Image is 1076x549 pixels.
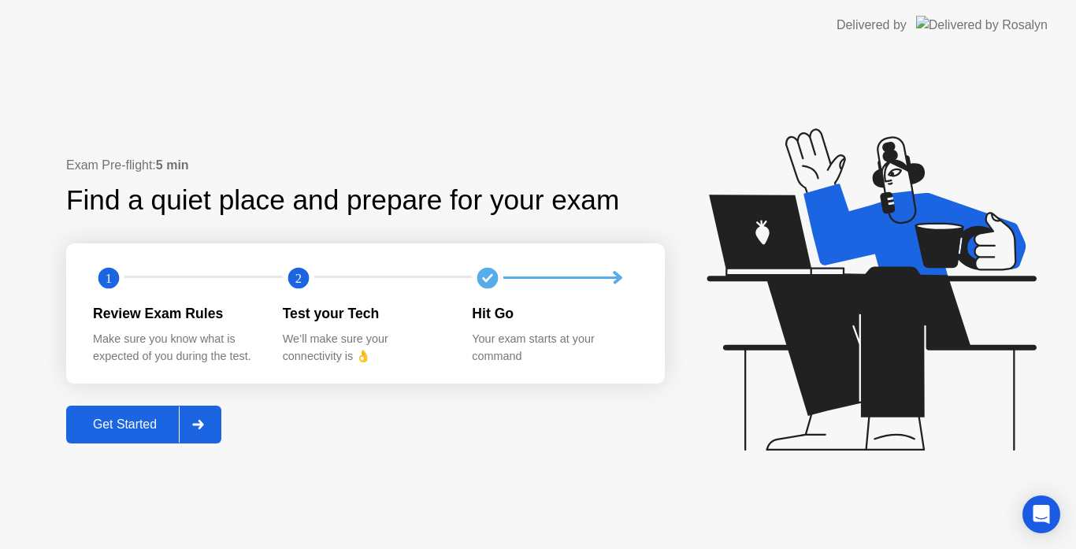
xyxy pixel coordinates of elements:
[93,331,258,365] div: Make sure you know what is expected of you during the test.
[283,303,447,324] div: Test your Tech
[106,270,112,285] text: 1
[295,270,302,285] text: 2
[1022,495,1060,533] div: Open Intercom Messenger
[472,303,636,324] div: Hit Go
[472,331,636,365] div: Your exam starts at your command
[283,331,447,365] div: We’ll make sure your connectivity is 👌
[71,417,179,432] div: Get Started
[93,303,258,324] div: Review Exam Rules
[916,16,1048,34] img: Delivered by Rosalyn
[156,158,189,172] b: 5 min
[837,16,907,35] div: Delivered by
[66,156,665,175] div: Exam Pre-flight:
[66,406,221,443] button: Get Started
[66,180,621,221] div: Find a quiet place and prepare for your exam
